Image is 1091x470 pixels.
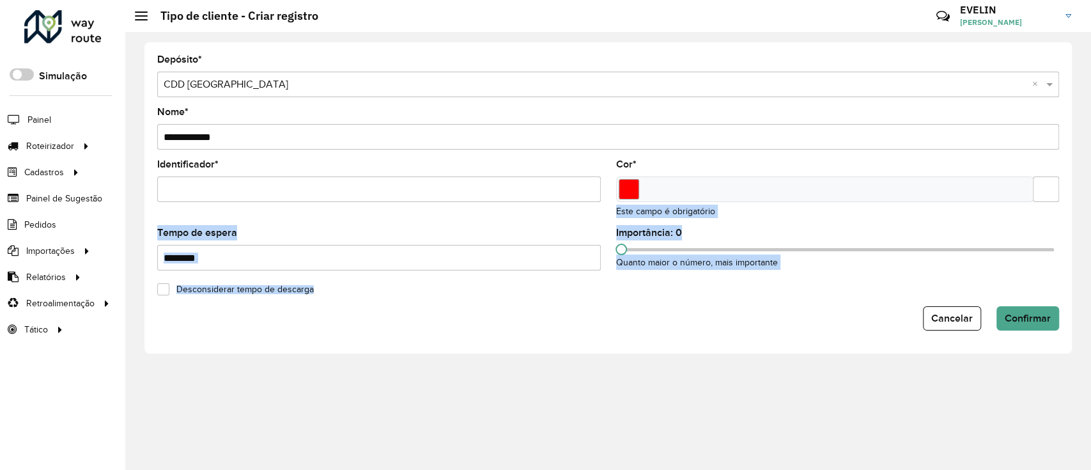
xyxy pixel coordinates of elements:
span: Roteirizador [26,139,74,153]
label: Cor [616,157,637,172]
span: Retroalimentação [26,297,95,310]
span: Painel [27,113,51,127]
a: Contato Rápido [929,3,957,30]
label: Simulação [39,68,87,84]
h2: Tipo de cliente - Criar registro [148,9,318,23]
input: Select a color [619,179,639,200]
label: Depósito [157,52,202,67]
span: Clear all [1032,77,1043,92]
span: Confirmar [1005,313,1051,324]
span: Cadastros [24,166,64,179]
span: Painel de Sugestão [26,192,102,205]
button: Cancelar [923,306,981,331]
span: Relatórios [26,270,66,284]
label: Importância: 0 [616,225,682,240]
label: Nome [157,104,189,120]
label: Desconsiderar tempo de descarga [170,285,314,294]
span: Cancelar [931,313,973,324]
label: Identificador [157,157,219,172]
span: Pedidos [24,218,56,231]
button: Confirmar [996,306,1059,331]
formly-validation-message: Este campo é obrigatório [616,207,715,216]
label: Tempo de espera [157,225,237,240]
span: [PERSON_NAME] [960,17,1056,28]
small: Quanto maior o número, mais importante [616,258,778,267]
span: Importações [26,244,75,258]
span: Tático [24,323,48,336]
h3: EVELIN [960,4,1056,16]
